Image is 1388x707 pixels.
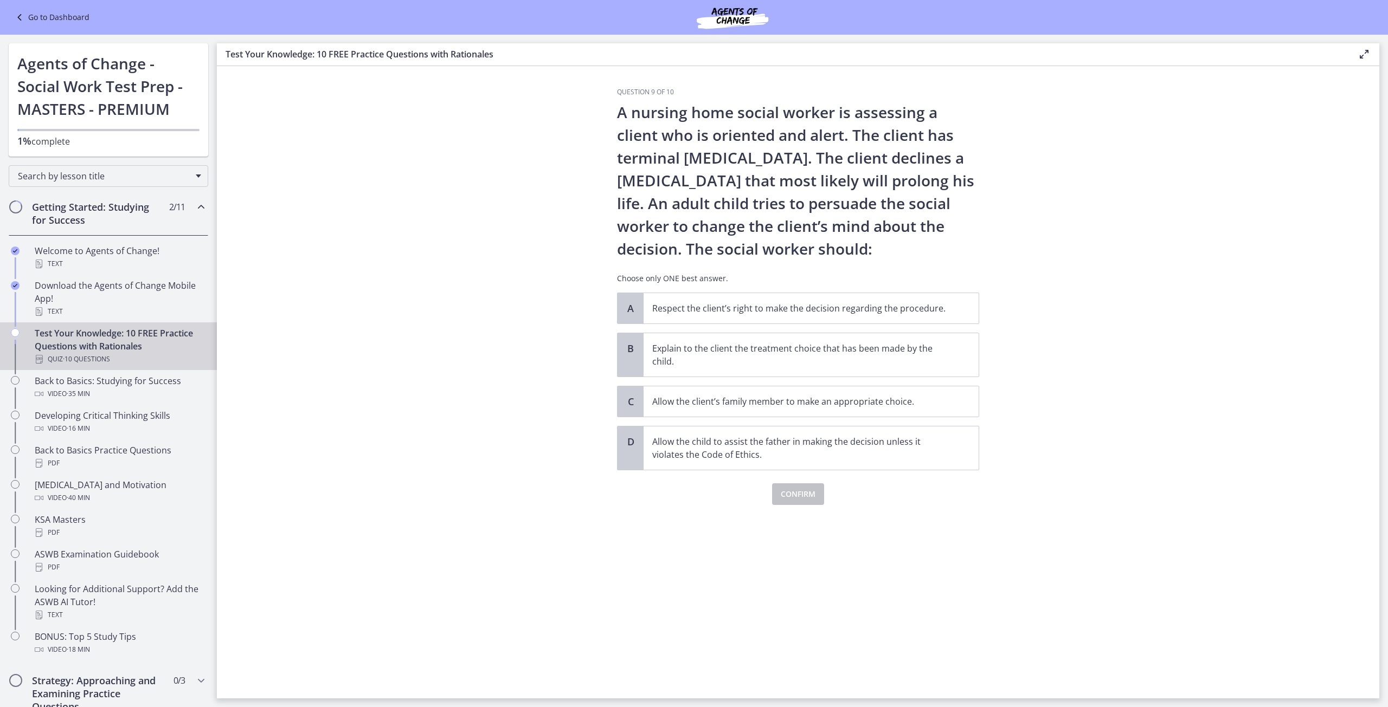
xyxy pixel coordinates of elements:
[18,170,190,182] span: Search by lesson title
[35,305,204,318] div: Text
[667,4,798,30] img: Agents of Change
[35,409,204,435] div: Developing Critical Thinking Skills
[35,327,204,366] div: Test Your Knowledge: 10 FREE Practice Questions with Rationales
[35,478,204,504] div: [MEDICAL_DATA] and Motivation
[624,342,637,355] span: B
[652,395,948,408] p: Allow the client’s family member to make an appropriate choice.
[35,244,204,270] div: Welcome to Agents of Change!
[35,608,204,621] div: Text
[772,483,824,505] button: Confirm
[617,88,979,96] h3: Question 9 of 10
[35,387,204,400] div: Video
[35,422,204,435] div: Video
[617,273,979,284] p: Choose only ONE best answer.
[35,353,204,366] div: Quiz
[67,387,90,400] span: · 35 min
[17,134,31,147] span: 1%
[63,353,110,366] span: · 10 Questions
[13,11,89,24] a: Go to Dashboard
[35,582,204,621] div: Looking for Additional Support? Add the ASWB AI Tutor!
[35,561,204,574] div: PDF
[781,488,815,501] span: Confirm
[67,422,90,435] span: · 16 min
[9,165,208,187] div: Search by lesson title
[652,302,948,315] p: Respect the client’s right to make the decision regarding the procedure.
[226,48,1340,61] h3: Test Your Knowledge: 10 FREE Practice Questions with Rationales
[35,279,204,318] div: Download the Agents of Change Mobile App!
[11,281,20,290] i: Completed
[35,457,204,470] div: PDF
[32,200,164,226] h2: Getting Started: Studying for Success
[35,526,204,539] div: PDF
[652,342,948,368] p: Explain to the client the treatment choice that has been made by the child.
[173,674,185,687] span: 0 / 3
[11,247,20,255] i: Completed
[624,395,637,408] span: C
[35,513,204,539] div: KSA Masters
[624,302,637,315] span: A
[35,374,204,400] div: Back to Basics: Studying for Success
[17,52,200,120] h1: Agents of Change - Social Work Test Prep - MASTERS - PREMIUM
[35,444,204,470] div: Back to Basics Practice Questions
[35,643,204,656] div: Video
[652,435,948,461] p: Allow the child to assist the father in making the decision unless it violates the Code of Ethics.
[35,491,204,504] div: Video
[624,435,637,448] span: D
[67,491,90,504] span: · 40 min
[169,200,185,213] span: 2 / 11
[17,134,200,148] p: complete
[35,548,204,574] div: ASWB Examination Guidebook
[617,101,979,260] p: A nursing home social worker is assessing a client who is oriented and alert. The client has term...
[67,643,90,656] span: · 18 min
[35,257,204,270] div: Text
[35,630,204,656] div: BONUS: Top 5 Study Tips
